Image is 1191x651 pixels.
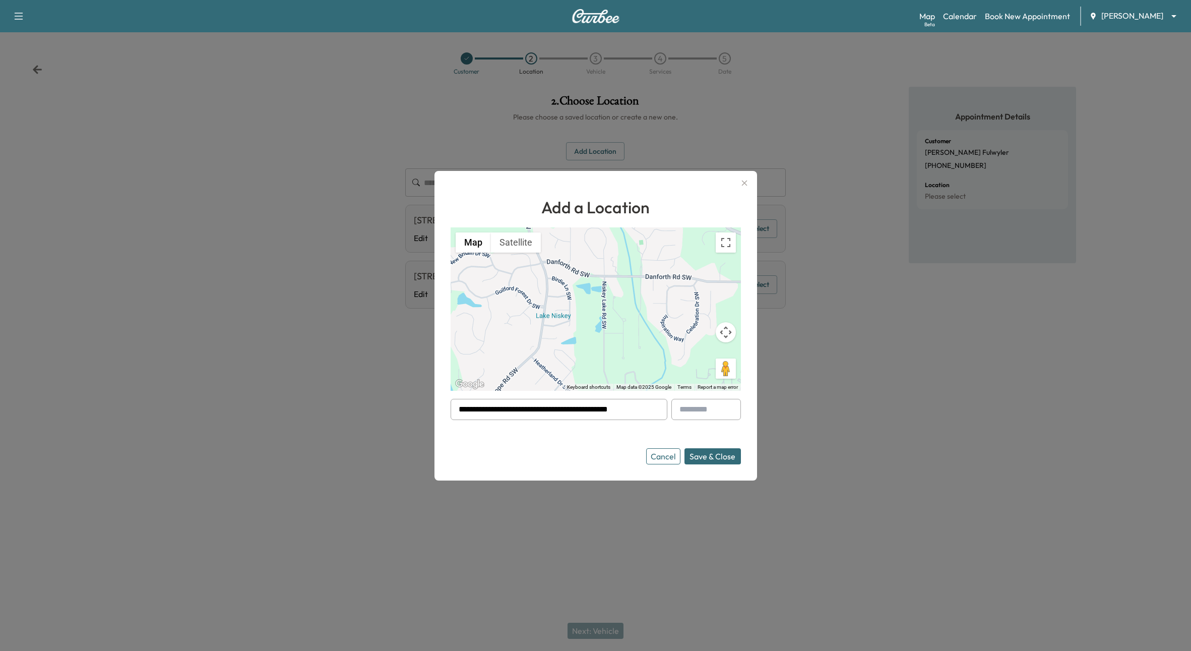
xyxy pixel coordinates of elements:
button: Save & Close [684,448,741,464]
button: Show satellite imagery [491,232,541,253]
button: Show street map [456,232,491,253]
button: Keyboard shortcuts [567,384,610,391]
a: Terms [677,384,692,390]
a: Book New Appointment [985,10,1070,22]
div: Beta [924,21,935,28]
img: Google [453,378,486,391]
a: Report a map error [698,384,738,390]
span: [PERSON_NAME] [1101,10,1163,22]
a: Calendar [943,10,977,22]
img: Curbee Logo [572,9,620,23]
span: Map data ©2025 Google [616,384,671,390]
button: Drag Pegman onto the map to open Street View [716,359,736,379]
button: Toggle fullscreen view [716,232,736,253]
a: MapBeta [919,10,935,22]
button: Cancel [646,448,680,464]
h1: Add a Location [451,195,741,219]
a: Open this area in Google Maps (opens a new window) [453,378,486,391]
button: Map camera controls [716,322,736,342]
